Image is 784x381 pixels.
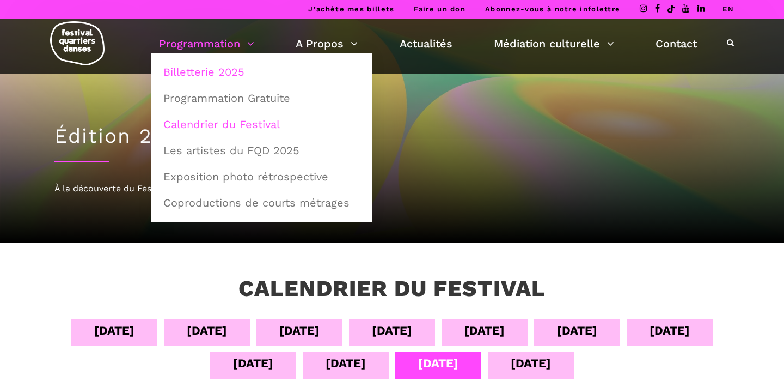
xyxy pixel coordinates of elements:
[418,354,458,373] div: [DATE]
[157,112,366,137] a: Calendrier du Festival
[656,34,697,53] a: Contact
[54,182,730,196] div: À la découverte du Festival Quartiers Danses
[157,190,366,215] a: Coproductions de courts métrages
[187,321,227,340] div: [DATE]
[485,5,620,13] a: Abonnez-vous à notre infolettre
[238,275,546,303] h3: Calendrier du festival
[296,34,358,53] a: A Propos
[372,321,412,340] div: [DATE]
[650,321,690,340] div: [DATE]
[326,354,366,373] div: [DATE]
[50,21,105,65] img: logo-fqd-med
[464,321,505,340] div: [DATE]
[511,354,551,373] div: [DATE]
[494,34,614,53] a: Médiation culturelle
[400,34,452,53] a: Actualités
[308,5,394,13] a: J’achète mes billets
[414,5,465,13] a: Faire un don
[54,124,730,148] h1: Édition 2025
[157,164,366,189] a: Exposition photo rétrospective
[279,321,320,340] div: [DATE]
[157,138,366,163] a: Les artistes du FQD 2025
[722,5,734,13] a: EN
[157,59,366,84] a: Billetterie 2025
[557,321,597,340] div: [DATE]
[94,321,134,340] div: [DATE]
[157,86,366,111] a: Programmation Gratuite
[233,354,273,373] div: [DATE]
[159,34,254,53] a: Programmation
